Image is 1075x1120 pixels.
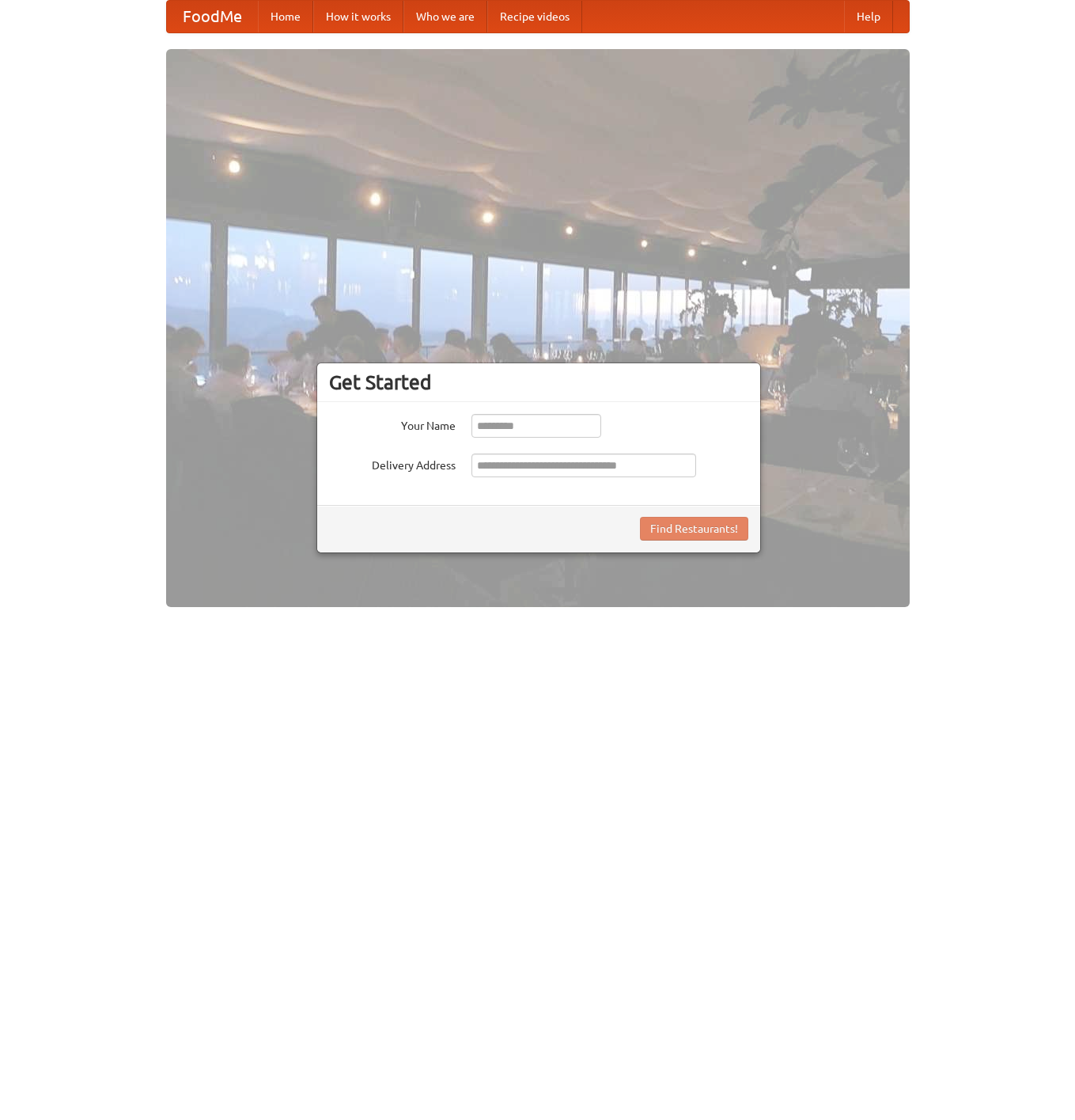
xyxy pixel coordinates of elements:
[167,1,258,32] a: FoodMe
[403,1,487,32] a: Who we are
[313,1,403,32] a: How it works
[258,1,313,32] a: Home
[487,1,582,32] a: Recipe videos
[640,517,748,541] button: Find Restaurants!
[329,454,456,473] label: Delivery Address
[844,1,893,32] a: Help
[329,370,748,394] h3: Get Started
[329,414,456,434] label: Your Name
